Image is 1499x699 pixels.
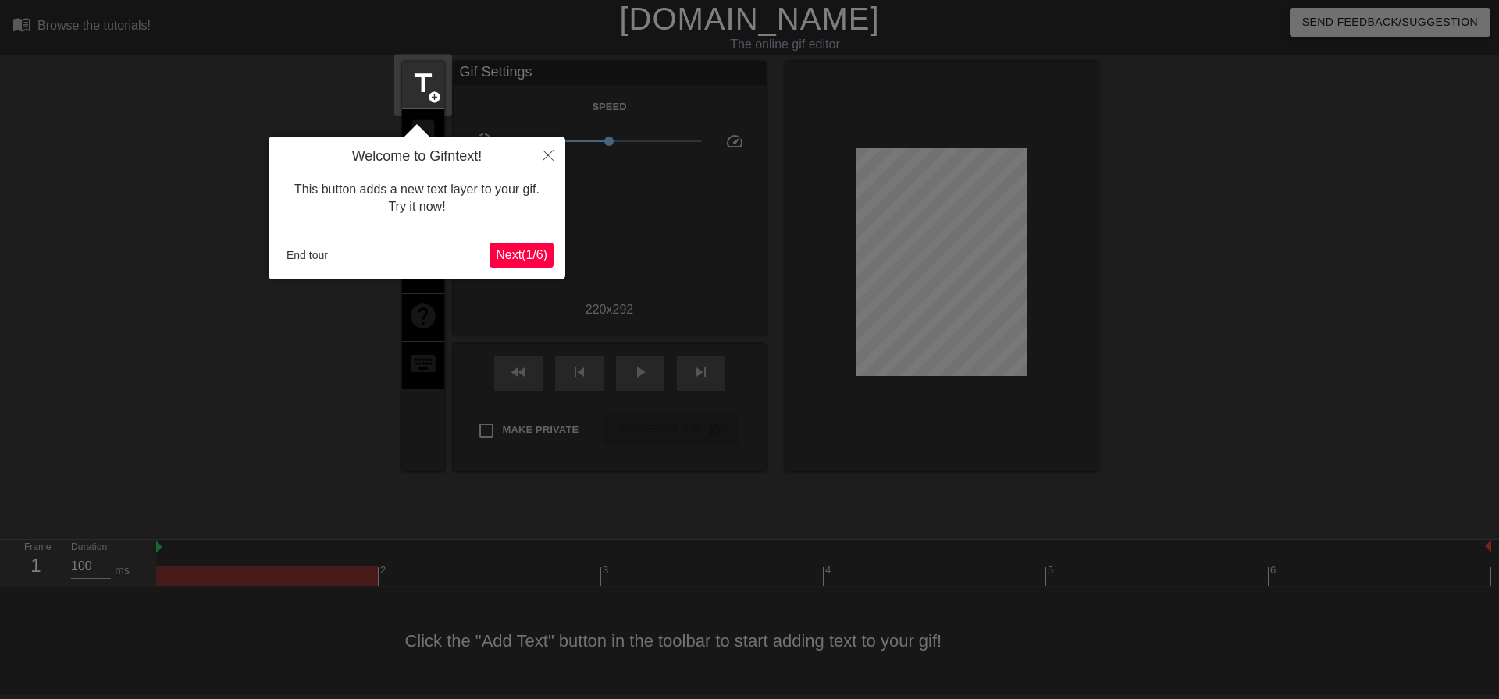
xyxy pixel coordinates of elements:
button: Next [490,243,554,268]
span: Next ( 1 / 6 ) [496,248,547,261]
button: Close [531,137,565,172]
h4: Welcome to Gifntext! [280,148,554,165]
div: This button adds a new text layer to your gif. Try it now! [280,165,554,232]
button: End tour [280,243,334,267]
